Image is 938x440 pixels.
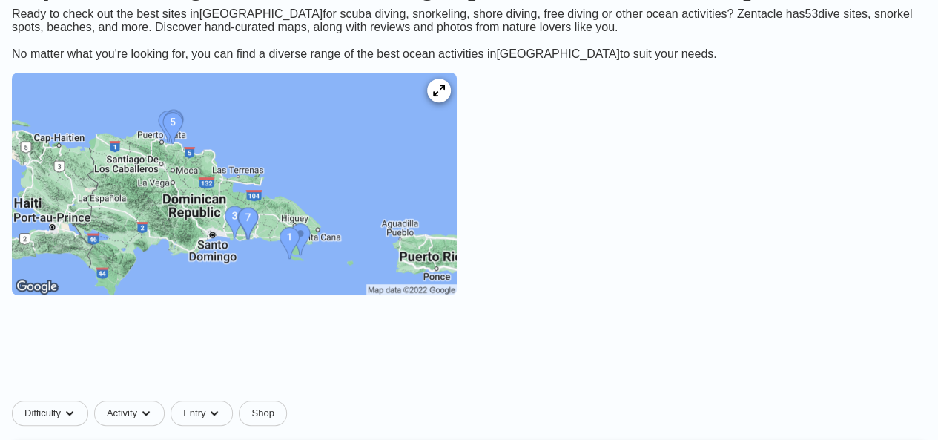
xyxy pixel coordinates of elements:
[239,401,286,426] a: Shop
[208,407,220,419] img: dropdown caret
[24,407,61,419] span: Difficulty
[64,407,76,419] img: dropdown caret
[107,407,137,419] span: Activity
[140,407,152,419] img: dropdown caret
[12,73,457,295] img: Dominican Republic dive site map
[171,401,239,426] button: Entrydropdown caret
[183,407,205,419] span: Entry
[12,401,94,426] button: Difficultydropdown caret
[110,322,829,389] iframe: Advertisement
[94,401,171,426] button: Activitydropdown caret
